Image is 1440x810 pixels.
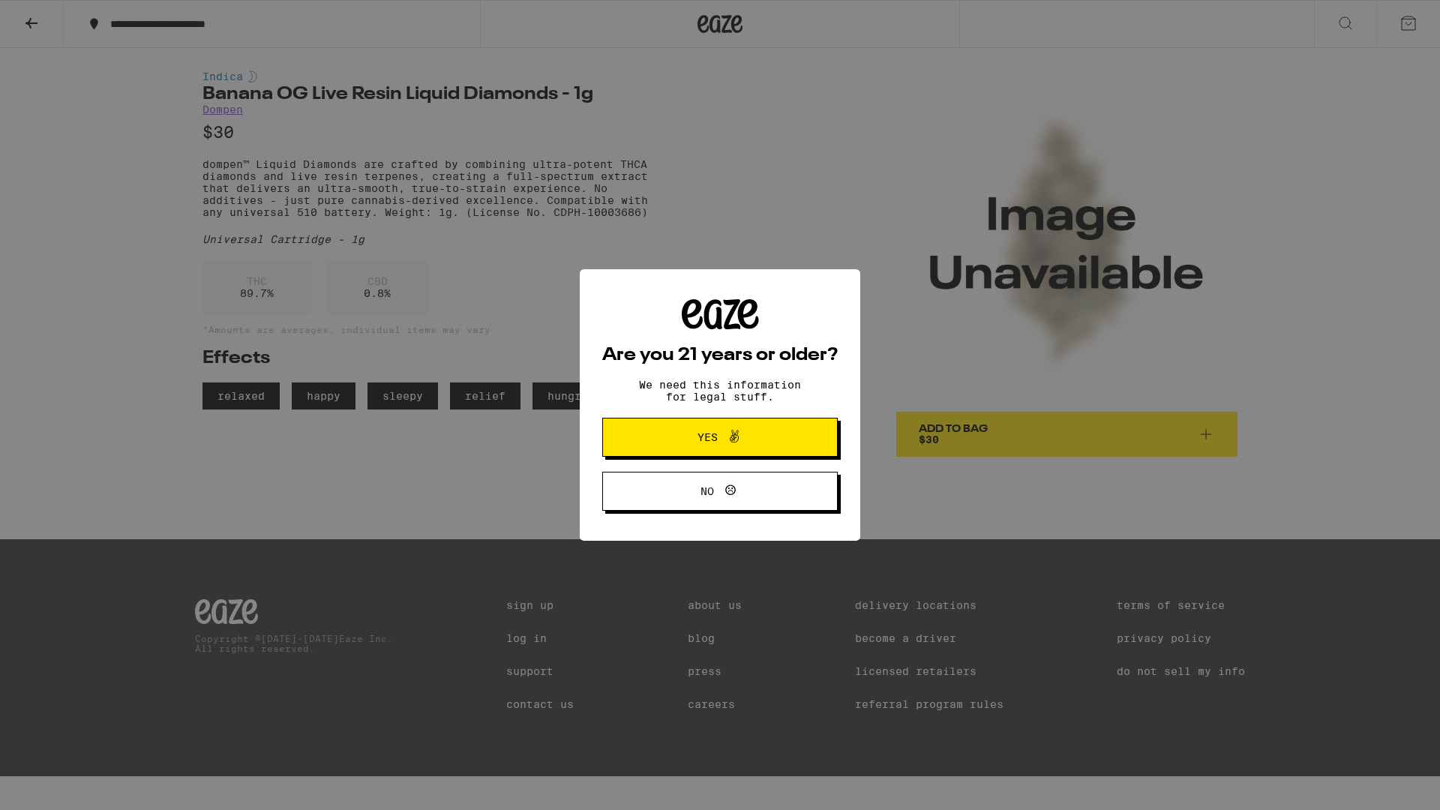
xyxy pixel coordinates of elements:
span: No [700,486,714,496]
button: No [602,472,838,511]
span: Yes [697,432,718,442]
p: We need this information for legal stuff. [626,379,814,403]
button: Yes [602,418,838,457]
h2: Are you 21 years or older? [602,346,838,364]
